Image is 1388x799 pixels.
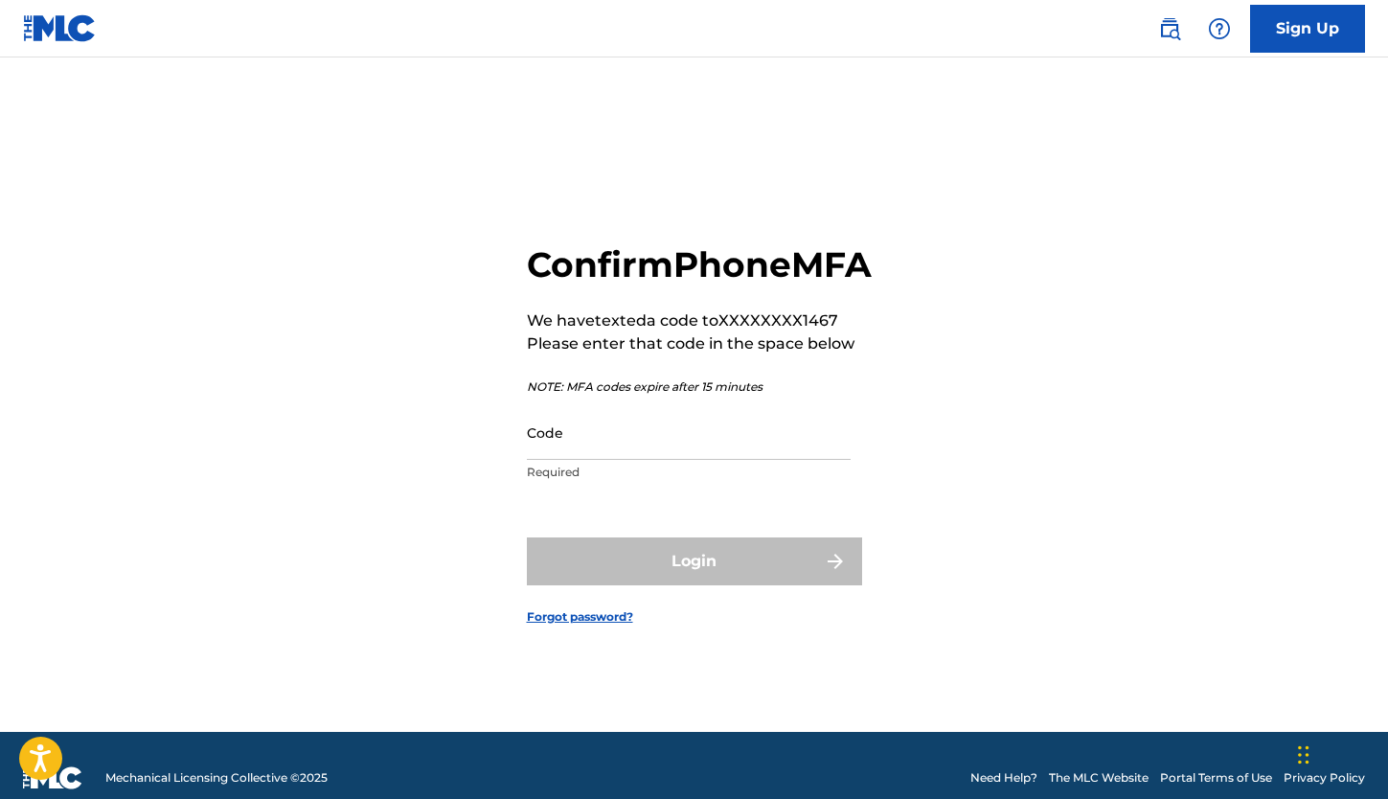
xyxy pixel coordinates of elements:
a: Sign Up [1250,5,1365,53]
p: We have texted a code to XXXXXXXX1467 [527,309,872,332]
img: MLC Logo [23,14,97,42]
p: Required [527,464,851,481]
a: Privacy Policy [1284,769,1365,787]
a: Forgot password? [527,608,633,626]
p: Please enter that code in the space below [527,332,872,355]
iframe: Chat Widget [1292,707,1388,799]
a: Public Search [1150,10,1189,48]
p: NOTE: MFA codes expire after 15 minutes [527,378,872,396]
img: help [1208,17,1231,40]
span: Mechanical Licensing Collective © 2025 [105,769,328,787]
h2: Confirm Phone MFA [527,243,872,286]
a: The MLC Website [1049,769,1149,787]
a: Need Help? [970,769,1037,787]
img: search [1158,17,1181,40]
div: Help [1200,10,1239,48]
img: logo [23,766,82,789]
div: Drag [1298,726,1309,784]
a: Portal Terms of Use [1160,769,1272,787]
